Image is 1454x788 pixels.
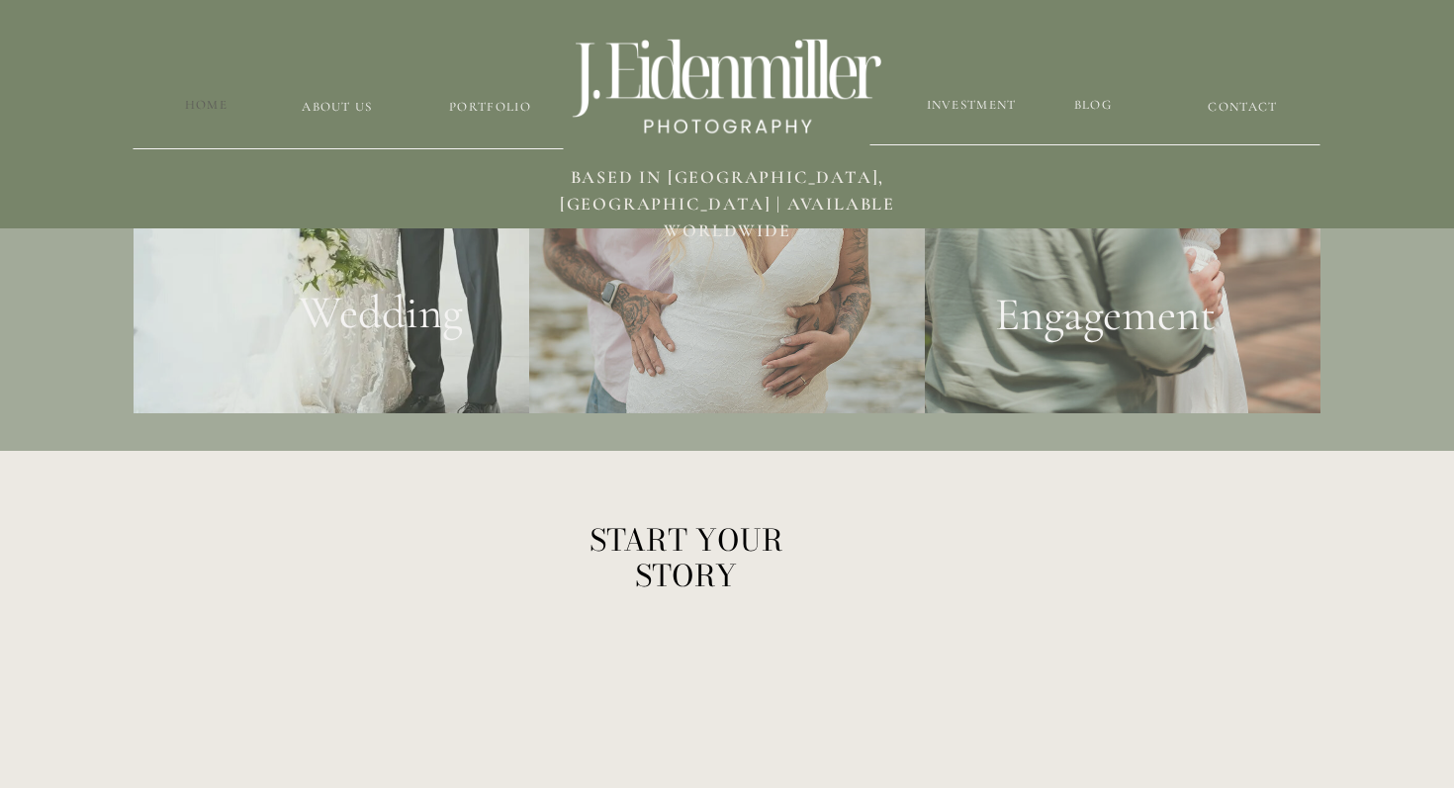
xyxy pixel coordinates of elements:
a: Investment [925,96,1018,115]
a: blog [1012,96,1174,115]
a: HOME [175,96,237,115]
a: Portfolio [431,98,549,117]
span: BASED in [GEOGRAPHIC_DATA], [GEOGRAPHIC_DATA] | available worldwide [560,166,895,241]
h1: START YOUR STORY [535,522,837,568]
a: about us [262,98,412,117]
a: Wedding [260,285,500,360]
a: Engagement [925,287,1286,360]
a: CONTACT [1196,98,1290,117]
